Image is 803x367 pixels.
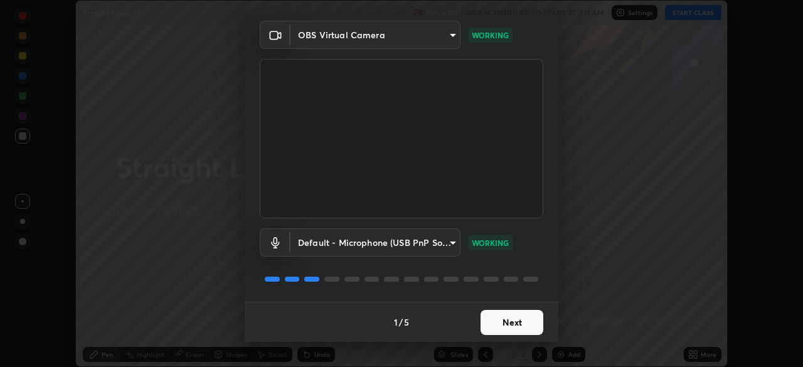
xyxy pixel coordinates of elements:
h4: 1 [394,316,398,329]
h4: / [399,316,403,329]
p: WORKING [472,29,509,41]
div: OBS Virtual Camera [290,21,460,49]
p: WORKING [472,237,509,248]
button: Next [481,310,543,335]
div: OBS Virtual Camera [290,228,460,257]
h4: 5 [404,316,409,329]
